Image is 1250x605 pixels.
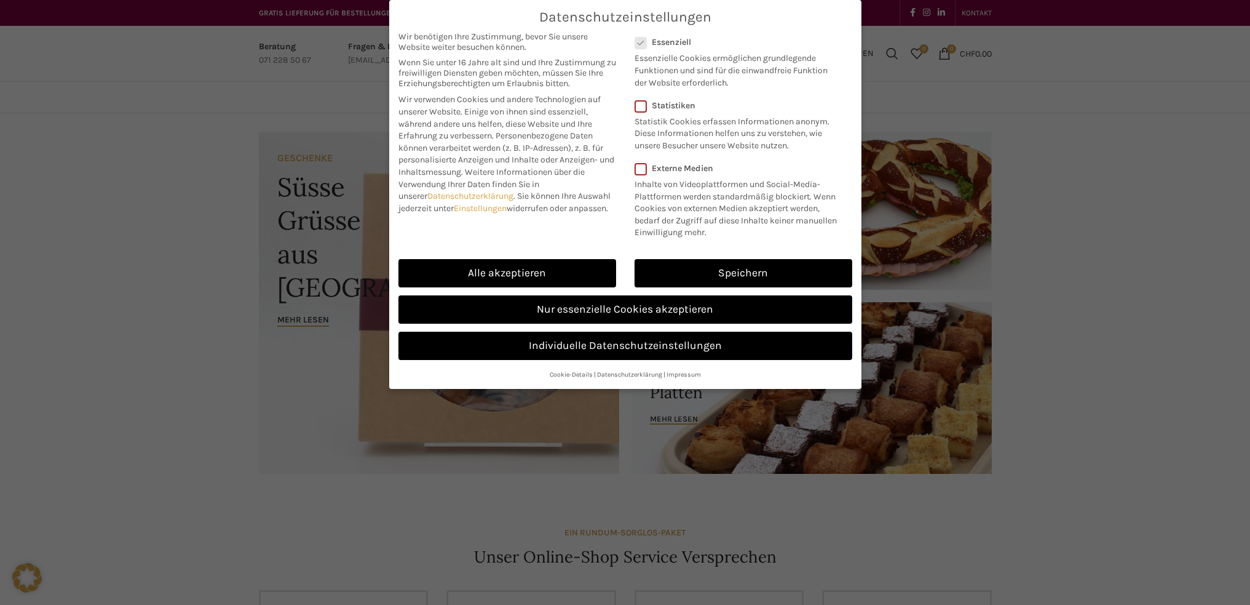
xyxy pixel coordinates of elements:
[635,37,836,47] label: Essenziell
[550,371,593,379] a: Cookie-Details
[635,259,852,287] a: Speichern
[398,130,614,177] span: Personenbezogene Daten können verarbeitet werden (z. B. IP-Adressen), z. B. für personalisierte A...
[398,332,852,360] a: Individuelle Datenschutzeinstellungen
[398,191,611,214] span: Sie können Ihre Auswahl jederzeit unter widerrufen oder anpassen.
[454,203,507,214] a: Einstellungen
[427,191,513,201] a: Datenschutzerklärung
[398,94,601,141] span: Wir verwenden Cookies und andere Technologien auf unserer Website. Einige von ihnen sind essenzie...
[398,31,616,52] span: Wir benötigen Ihre Zustimmung, bevor Sie unsere Website weiter besuchen können.
[635,111,836,152] p: Statistik Cookies erfassen Informationen anonym. Diese Informationen helfen uns zu verstehen, wie...
[597,371,662,379] a: Datenschutzerklärung
[398,167,585,201] span: Weitere Informationen über die Verwendung Ihrer Daten finden Sie in unserer .
[398,295,852,324] a: Nur essenzielle Cookies akzeptieren
[635,174,844,239] p: Inhalte von Videoplattformen und Social-Media-Plattformen werden standardmäßig blockiert. Wenn Co...
[635,100,836,111] label: Statistiken
[539,9,711,25] span: Datenschutzeinstellungen
[635,163,844,174] label: Externe Medien
[635,47,836,89] p: Essenzielle Cookies ermöglichen grundlegende Funktionen und sind für die einwandfreie Funktion de...
[398,57,616,89] span: Wenn Sie unter 16 Jahre alt sind und Ihre Zustimmung zu freiwilligen Diensten geben möchten, müss...
[398,259,616,287] a: Alle akzeptieren
[667,371,701,379] a: Impressum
